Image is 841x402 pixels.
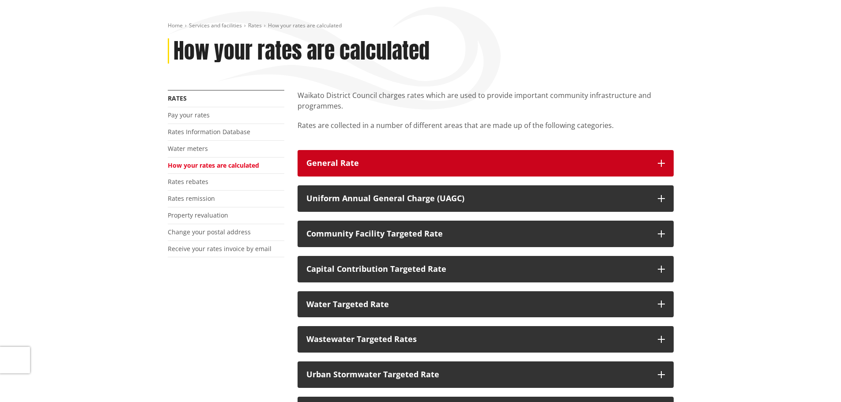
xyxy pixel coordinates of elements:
div: Community Facility Targeted Rate [306,229,649,238]
p: Waikato District Council charges rates which are used to provide important community infrastructu... [298,90,674,111]
div: Wastewater Targeted Rates [306,335,649,344]
p: Rates are collected in a number of different areas that are made up of the following categories. [298,120,674,141]
a: Rates [248,22,262,29]
button: Uniform Annual General Charge (UAGC) [298,185,674,212]
button: General Rate [298,150,674,177]
a: Home [168,22,183,29]
div: Uniform Annual General Charge (UAGC) [306,194,649,203]
a: Water meters [168,144,208,153]
h1: How your rates are calculated [173,38,430,64]
a: Rates rebates [168,177,208,186]
nav: breadcrumb [168,22,674,30]
button: Community Facility Targeted Rate [298,221,674,247]
a: Rates Information Database [168,128,250,136]
a: Services and facilities [189,22,242,29]
a: How your rates are calculated [168,161,259,169]
a: Rates [168,94,187,102]
button: Capital Contribution Targeted Rate [298,256,674,282]
a: Change your postal address [168,228,251,236]
iframe: Messenger Launcher [800,365,832,397]
div: Water Targeted Rate [306,300,649,309]
a: Receive your rates invoice by email [168,244,272,253]
div: General Rate [306,159,649,168]
button: Wastewater Targeted Rates [298,326,674,353]
a: Pay your rates [168,111,210,119]
a: Property revaluation [168,211,228,219]
div: Capital Contribution Targeted Rate [306,265,649,274]
button: Water Targeted Rate [298,291,674,318]
a: Rates remission [168,194,215,203]
div: Urban Stormwater Targeted Rate [306,370,649,379]
span: How your rates are calculated [268,22,342,29]
button: Urban Stormwater Targeted Rate [298,361,674,388]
